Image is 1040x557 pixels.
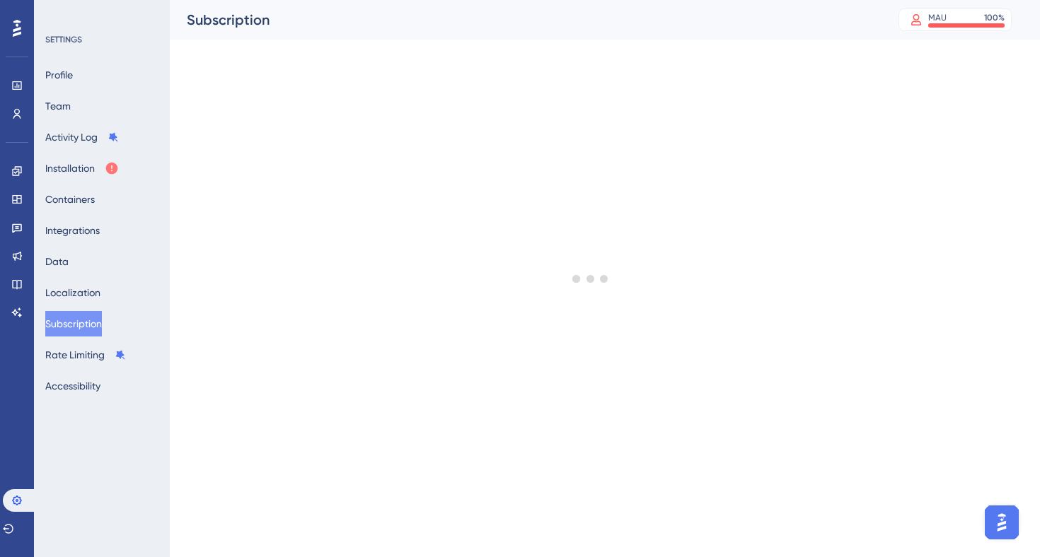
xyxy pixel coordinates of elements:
[928,12,947,23] div: MAU
[45,34,160,45] div: SETTINGS
[45,280,100,305] button: Localization
[187,10,863,30] div: Subscription
[45,342,126,368] button: Rate Limiting
[45,62,73,88] button: Profile
[45,156,119,181] button: Installation
[981,501,1023,544] iframe: UserGuiding AI Assistant Launcher
[45,218,100,243] button: Integrations
[45,124,119,150] button: Activity Log
[45,311,102,336] button: Subscription
[45,187,95,212] button: Containers
[984,12,1005,23] div: 100 %
[45,93,71,119] button: Team
[45,373,100,399] button: Accessibility
[45,249,69,274] button: Data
